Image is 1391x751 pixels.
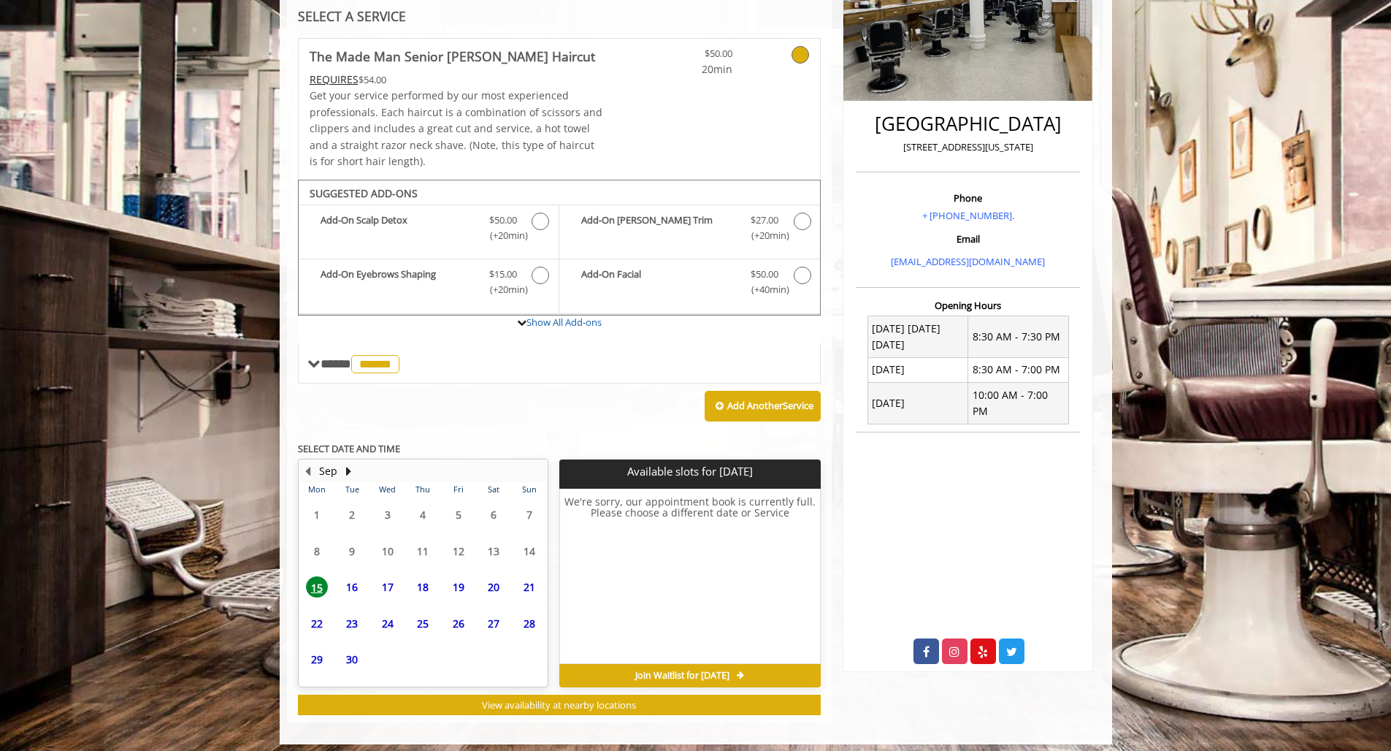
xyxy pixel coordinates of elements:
[334,606,369,642] td: Select day23
[310,88,603,169] p: Get your service performed by our most experienced professionals. Each haircut is a combination o...
[751,213,778,228] span: $27.00
[743,228,786,243] span: (+20min )
[310,72,359,86] span: This service needs some Advance to be paid before we block your appointment
[448,613,470,634] span: 26
[867,357,968,382] td: [DATE]
[743,282,786,297] span: (+40min )
[306,267,551,301] label: Add-On Eyebrows Shaping
[299,641,334,678] td: Select day29
[751,267,778,282] span: $50.00
[646,61,732,77] span: 20min
[341,613,363,634] span: 23
[581,267,736,297] b: Add-On Facial
[448,576,470,598] span: 19
[511,606,547,642] td: Select day28
[518,576,540,598] span: 21
[321,267,475,297] b: Add-On Eyebrows Shaping
[483,613,505,634] span: 27
[859,193,1076,203] h3: Phone
[306,213,551,247] label: Add-On Scalp Detox
[299,482,334,497] th: Mon
[369,482,405,497] th: Wed
[867,316,968,358] td: [DATE] [DATE] [DATE]
[334,569,369,606] td: Select day16
[705,391,821,422] button: Add AnotherService
[511,482,547,497] th: Sun
[482,698,636,712] span: View availability at nearby locations
[440,482,475,497] th: Fri
[334,641,369,678] td: Select day30
[377,576,399,598] span: 17
[511,569,547,606] td: Select day21
[891,255,1045,268] a: [EMAIL_ADDRESS][DOMAIN_NAME]
[310,46,595,66] b: The Made Man Senior [PERSON_NAME] Haircut
[310,72,603,88] div: $54.00
[412,576,434,598] span: 18
[867,383,968,424] td: [DATE]
[341,576,363,598] span: 16
[377,613,399,634] span: 24
[481,228,524,243] span: (+20min )
[343,463,355,479] button: Next Month
[298,442,400,455] b: SELECT DATE AND TIME
[968,316,1069,358] td: 8:30 AM - 7:30 PM
[635,670,729,682] span: Join Waitlist for [DATE]
[476,606,511,642] td: Select day27
[299,569,334,606] td: Select day15
[440,606,475,642] td: Select day26
[298,9,821,23] div: SELECT A SERVICE
[440,569,475,606] td: Select day19
[567,213,813,247] label: Add-On Beard Trim
[302,463,314,479] button: Previous Month
[476,482,511,497] th: Sat
[922,209,1014,222] a: + [PHONE_NUMBER].
[518,613,540,634] span: 28
[306,576,328,598] span: 15
[567,267,813,301] label: Add-On Facial
[310,186,418,200] b: SUGGESTED ADD-ONS
[412,613,434,634] span: 25
[476,569,511,606] td: Select day20
[334,482,369,497] th: Tue
[968,383,1069,424] td: 10:00 AM - 7:00 PM
[369,569,405,606] td: Select day17
[306,613,328,634] span: 22
[306,649,328,670] span: 29
[321,213,475,243] b: Add-On Scalp Detox
[341,649,363,670] span: 30
[319,463,337,479] button: Sep
[968,357,1069,382] td: 8:30 AM - 7:00 PM
[483,576,505,598] span: 20
[646,39,732,77] a: $50.00
[727,399,813,412] b: Add Another Service
[489,213,517,228] span: $50.00
[298,180,821,316] div: The Made Man Senior Barber Haircut Add-onS
[405,606,440,642] td: Select day25
[526,316,602,329] a: Show All Add-ons
[859,140,1076,155] p: [STREET_ADDRESS][US_STATE]
[856,300,1080,310] h3: Opening Hours
[405,569,440,606] td: Select day18
[581,213,736,243] b: Add-On [PERSON_NAME] Trim
[859,113,1076,134] h2: [GEOGRAPHIC_DATA]
[481,282,524,297] span: (+20min )
[369,606,405,642] td: Select day24
[489,267,517,282] span: $15.00
[298,695,821,716] button: View availability at nearby locations
[405,482,440,497] th: Thu
[859,234,1076,244] h3: Email
[299,606,334,642] td: Select day22
[560,496,820,658] h6: We're sorry, our appointment book is currently full. Please choose a different date or Service
[565,465,815,478] p: Available slots for [DATE]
